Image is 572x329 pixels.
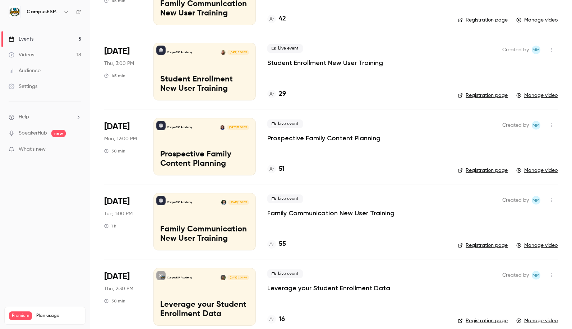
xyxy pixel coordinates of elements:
span: [DATE] [104,46,130,57]
div: Videos [9,51,34,58]
div: 30 min [104,148,125,154]
div: 30 min [104,298,125,304]
span: Live event [267,269,303,278]
div: Events [9,36,33,43]
p: CampusESP Academy [167,51,192,54]
a: Student Enrollment New User TrainingCampusESP AcademyMairin Matthews[DATE] 3:00 PMStudent Enrollm... [153,43,256,100]
a: Prospective Family Content PlanningCampusESP AcademyKerri Meeks-Griffin[DATE] 12:00 PMProspective... [153,118,256,175]
a: Manage video [516,92,558,99]
iframe: Noticeable Trigger [73,146,81,153]
span: What's new [19,146,46,153]
span: [DATE] [104,271,130,282]
span: Mairin Matthews [532,196,540,205]
p: Leverage your Student Enrollment Data [160,300,249,319]
a: 29 [267,89,286,99]
span: MM [532,121,540,130]
a: Leverage your Student Enrollment Data [267,284,390,292]
a: Manage video [516,242,558,249]
span: new [51,130,66,137]
span: Created by [502,271,529,279]
p: CampusESP Academy [167,276,192,279]
a: Manage video [516,17,558,24]
span: [DATE] 12:00 PM [227,125,249,130]
div: 1 h [104,223,116,229]
p: Prospective Family Content Planning [160,150,249,169]
img: Mairin Matthews [221,50,226,55]
span: Tue, 1:00 PM [104,210,133,217]
div: 45 min [104,73,125,79]
span: Live event [267,194,303,203]
a: 55 [267,239,286,249]
span: [DATE] 1:00 PM [228,200,249,205]
h4: 42 [279,14,286,24]
span: MM [532,196,540,205]
p: CampusESP Academy [167,201,192,204]
a: Manage video [516,317,558,324]
div: Audience [9,67,41,74]
div: Sep 18 Thu, 3:00 PM (America/New York) [104,43,142,100]
h6: CampusESP Academy [27,8,60,15]
a: Registration page [458,167,508,174]
a: Registration page [458,242,508,249]
h4: 29 [279,89,286,99]
a: Family Communication New User Training [267,209,395,217]
a: Manage video [516,167,558,174]
span: Thu, 2:30 PM [104,285,133,292]
span: [DATE] [104,121,130,132]
a: Family Communication New User TrainingCampusESP AcademyAlbert Perera[DATE] 1:00 PMFamily Communic... [153,193,256,250]
span: Mon, 12:00 PM [104,135,137,142]
img: Mira Gandhi [221,275,226,280]
img: Albert Perera [221,200,226,205]
span: Mairin Matthews [532,121,540,130]
h4: 16 [279,315,285,324]
img: Kerri Meeks-Griffin [220,125,225,130]
span: Premium [9,311,32,320]
span: Created by [502,121,529,130]
span: Live event [267,44,303,53]
span: Plan usage [36,313,81,319]
span: [DATE] 2:30 PM [227,275,249,280]
p: Student Enrollment New User Training [160,75,249,94]
div: Aug 14 Thu, 2:30 PM (America/New York) [104,268,142,325]
a: Student Enrollment New User Training [267,58,383,67]
a: Prospective Family Content Planning [267,134,380,142]
h4: 51 [279,164,285,174]
div: Settings [9,83,37,90]
h4: 55 [279,239,286,249]
a: Registration page [458,92,508,99]
span: Created by [502,46,529,54]
li: help-dropdown-opener [9,113,81,121]
a: 42 [267,14,286,24]
span: Live event [267,119,303,128]
a: SpeakerHub [19,130,47,137]
span: MM [532,271,540,279]
a: Leverage your Student Enrollment DataCampusESP AcademyMira Gandhi[DATE] 2:30 PMLeverage your Stud... [153,268,256,325]
span: [DATE] 3:00 PM [227,50,249,55]
p: CampusESP Academy [167,126,192,129]
span: Help [19,113,29,121]
a: 16 [267,315,285,324]
span: Mairin Matthews [532,46,540,54]
div: Sep 15 Mon, 12:00 PM (America/New York) [104,118,142,175]
a: Registration page [458,317,508,324]
span: Thu, 3:00 PM [104,60,134,67]
p: Family Communication New User Training [160,225,249,244]
img: CampusESP Academy [9,6,20,18]
div: Aug 19 Tue, 1:00 PM (America/New York) [104,193,142,250]
a: 51 [267,164,285,174]
a: Registration page [458,17,508,24]
span: [DATE] [104,196,130,207]
span: Mairin Matthews [532,271,540,279]
span: MM [532,46,540,54]
span: Created by [502,196,529,205]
